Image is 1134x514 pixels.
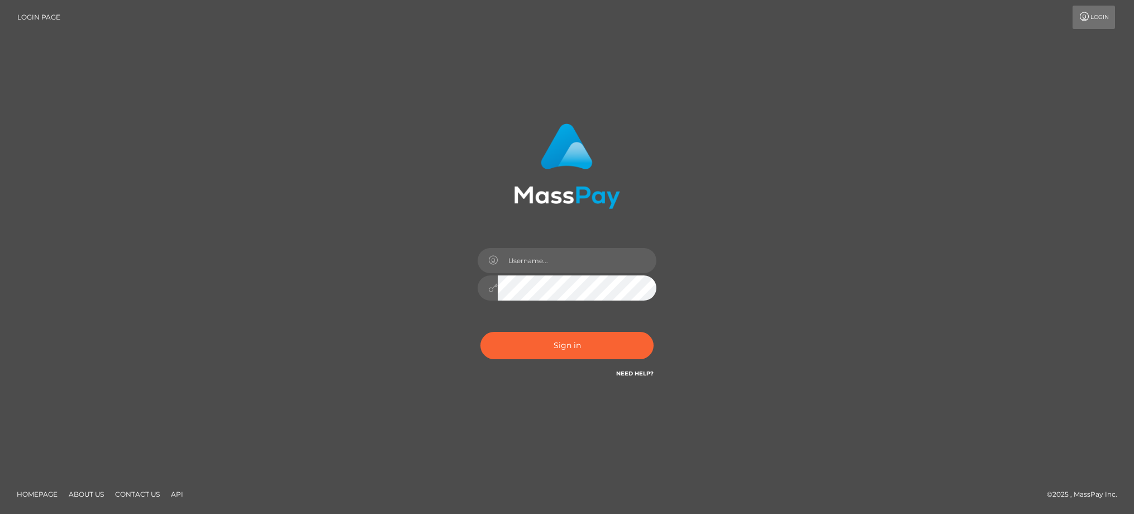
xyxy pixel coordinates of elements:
a: About Us [64,486,108,503]
a: Homepage [12,486,62,503]
img: MassPay Login [514,123,620,209]
a: Login [1073,6,1115,29]
a: API [166,486,188,503]
input: Username... [498,248,656,273]
button: Sign in [480,332,654,359]
div: © 2025 , MassPay Inc. [1047,488,1126,501]
a: Login Page [17,6,60,29]
a: Contact Us [111,486,164,503]
a: Need Help? [616,370,654,377]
